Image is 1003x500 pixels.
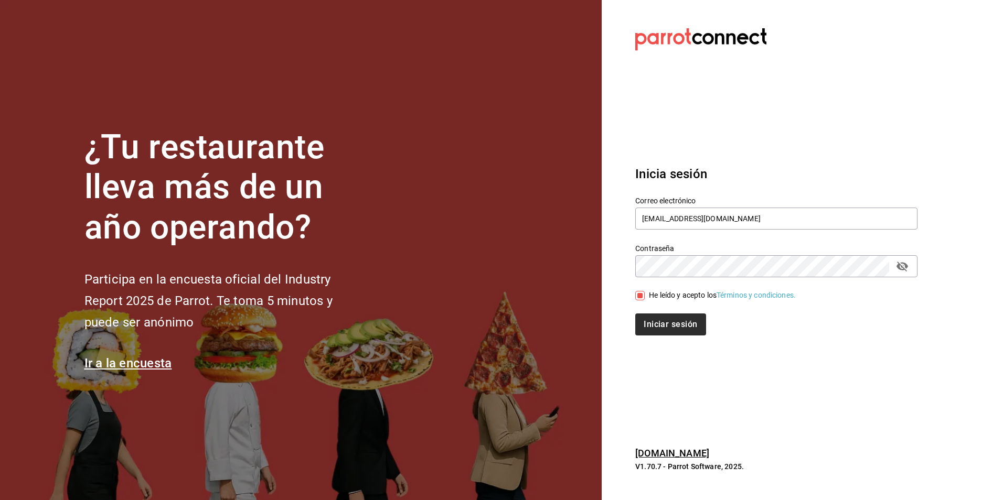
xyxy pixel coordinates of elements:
div: He leído y acepto los [649,290,796,301]
a: Términos y condiciones. [717,291,796,299]
button: passwordField [893,257,911,275]
h1: ¿Tu restaurante lleva más de un año operando? [84,127,368,248]
label: Contraseña [635,244,917,252]
a: [DOMAIN_NAME] [635,448,709,459]
p: V1.70.7 - Parrot Software, 2025. [635,461,917,472]
a: Ir a la encuesta [84,356,172,371]
h2: Participa en la encuesta oficial del Industry Report 2025 de Parrot. Te toma 5 minutos y puede se... [84,269,368,333]
label: Correo electrónico [635,197,917,204]
button: Iniciar sesión [635,313,706,335]
input: Ingresa tu correo electrónico [635,208,917,230]
h3: Inicia sesión [635,165,917,183]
